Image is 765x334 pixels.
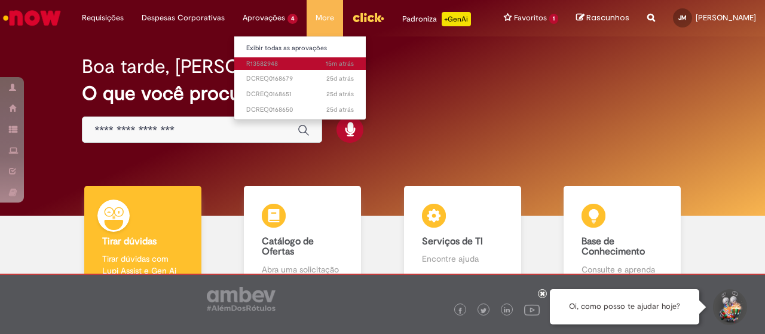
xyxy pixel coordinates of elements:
button: Iniciar Conversa de Suporte [711,289,747,325]
a: Serviços de TI Encontre ajuda [382,186,543,289]
h2: Boa tarde, [PERSON_NAME] [82,56,324,77]
b: Serviços de TI [422,235,483,247]
a: Base de Conhecimento Consulte e aprenda [543,186,703,289]
p: Abra uma solicitação [262,263,343,275]
b: Catálogo de Ofertas [262,235,314,258]
img: logo_footer_youtube.png [524,302,540,317]
p: Consulte e aprenda [582,263,663,275]
a: Aberto DCREQ0168650 : [234,103,366,117]
a: Rascunhos [576,13,629,24]
img: logo_footer_linkedin.png [504,307,510,314]
div: Oi, como posso te ajudar hoje? [550,289,699,324]
time: 06/09/2025 03:52:55 [326,105,354,114]
span: JM [678,14,687,22]
span: Aprovações [243,12,285,24]
span: DCREQ0168651 [246,90,354,99]
span: Rascunhos [586,12,629,23]
span: More [316,12,334,24]
h2: O que você procura hoje? [82,83,683,104]
span: R13582948 [246,59,354,69]
p: Tirar dúvidas com Lupi Assist e Gen Ai [102,253,183,277]
a: Aberto DCREQ0168679 : [234,72,366,85]
span: 1 [549,14,558,24]
img: click_logo_yellow_360x200.png [352,8,384,26]
span: DCREQ0168650 [246,105,354,115]
p: +GenAi [442,12,471,26]
a: Aberto R13582948 : [234,57,366,71]
b: Tirar dúvidas [102,235,157,247]
img: logo_footer_twitter.png [481,308,486,314]
span: 25d atrás [326,74,354,83]
span: 15m atrás [326,59,354,68]
a: Exibir todas as aprovações [234,42,366,55]
time: 06/09/2025 03:52:55 [326,90,354,99]
img: logo_footer_ambev_rotulo_gray.png [207,287,276,311]
span: 4 [287,14,298,24]
p: Encontre ajuda [422,253,503,265]
span: Favoritos [514,12,547,24]
img: logo_footer_facebook.png [457,308,463,314]
span: DCREQ0168679 [246,74,354,84]
time: 06/09/2025 03:53:03 [326,74,354,83]
span: 25d atrás [326,90,354,99]
span: Despesas Corporativas [142,12,225,24]
div: Padroniza [402,12,471,26]
span: Requisições [82,12,124,24]
a: Tirar dúvidas Tirar dúvidas com Lupi Assist e Gen Ai [63,186,223,289]
ul: Aprovações [234,36,366,120]
span: 25d atrás [326,105,354,114]
a: Catálogo de Ofertas Abra uma solicitação [223,186,383,289]
b: Base de Conhecimento [582,235,645,258]
img: ServiceNow [1,6,63,30]
time: 30/09/2025 16:44:22 [326,59,354,68]
span: [PERSON_NAME] [696,13,756,23]
a: Aberto DCREQ0168651 : [234,88,366,101]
